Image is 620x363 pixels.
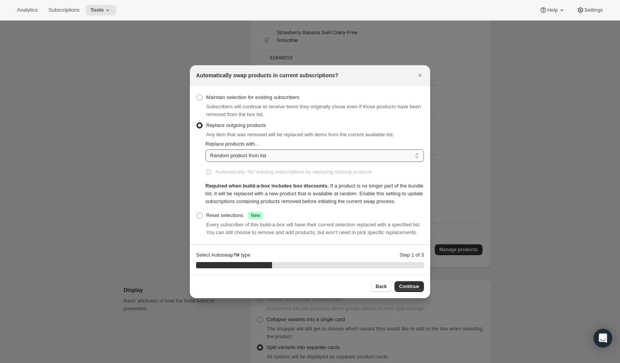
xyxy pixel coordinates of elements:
[48,7,79,13] span: Subscriptions
[215,169,372,175] span: Automatically “fix” existing subscriptions by replacing missing products
[206,122,266,128] span: Replace outgoing products
[594,329,612,347] div: Open Intercom Messenger
[375,283,387,290] span: Back
[572,5,608,16] button: Settings
[400,251,424,259] p: Step 1 of 3
[415,70,425,81] button: Close
[206,132,394,137] span: Any item that was removed will be replaced with items from the current available list.
[86,5,116,16] button: Tools
[251,212,260,219] span: New
[205,183,329,189] span: Required when build-a-box includes box discounts.
[547,7,558,13] span: Help
[205,182,424,205] div: If a product is no longer part of the bundle list, it will be replaced with a new product that is...
[206,212,263,219] div: Reset selections
[17,7,38,13] span: Analytics
[584,7,603,13] span: Settings
[371,281,391,292] button: Back
[196,251,250,259] p: Select Autoswap™️ type
[399,283,419,290] span: Continue
[206,104,421,117] span: Subscribers will continue to receive items they originally chose even if those products have been...
[205,141,259,147] span: Replace products with...
[44,5,84,16] button: Subscriptions
[206,222,420,235] span: Every subscriber of this build-a-box will have their current selection replaced with a specified ...
[12,5,42,16] button: Analytics
[90,7,104,13] span: Tools
[535,5,570,16] button: Help
[196,71,338,79] h2: Automatically swap products in current subscriptions?
[206,94,300,100] span: Maintain selection for existing subscribers
[394,281,424,292] button: Continue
